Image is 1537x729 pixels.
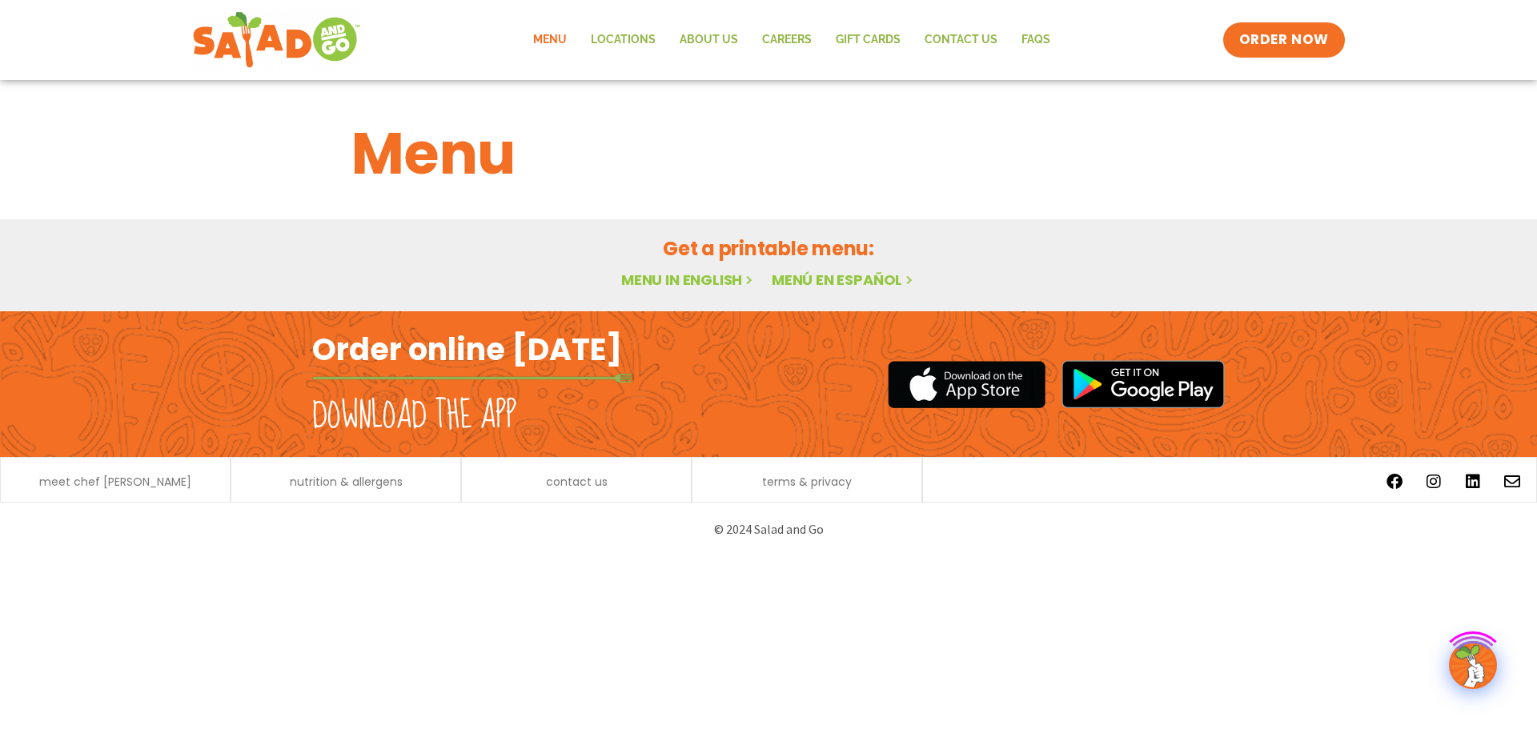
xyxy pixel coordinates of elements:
a: Locations [579,22,668,58]
a: FAQs [1009,22,1062,58]
a: ORDER NOW [1223,22,1345,58]
span: ORDER NOW [1239,30,1329,50]
a: Menú en español [772,270,916,290]
h2: Order online [DATE] [312,330,622,369]
a: terms & privacy [762,476,852,487]
img: appstore [888,358,1045,411]
nav: Menu [521,22,1062,58]
a: GIFT CARDS [824,22,913,58]
a: meet chef [PERSON_NAME] [39,476,191,487]
a: About Us [668,22,750,58]
a: Menu in English [621,270,756,290]
a: Contact Us [913,22,1009,58]
img: google_play [1061,360,1225,408]
a: Menu [521,22,579,58]
img: fork [312,374,632,383]
h1: Menu [351,110,1186,197]
h2: Get a printable menu: [351,234,1186,262]
img: new-SAG-logo-768×292 [192,8,361,72]
a: Careers [750,22,824,58]
a: contact us [546,476,608,487]
h2: Download the app [312,394,516,439]
a: nutrition & allergens [290,476,403,487]
p: © 2024 Salad and Go [320,519,1217,540]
